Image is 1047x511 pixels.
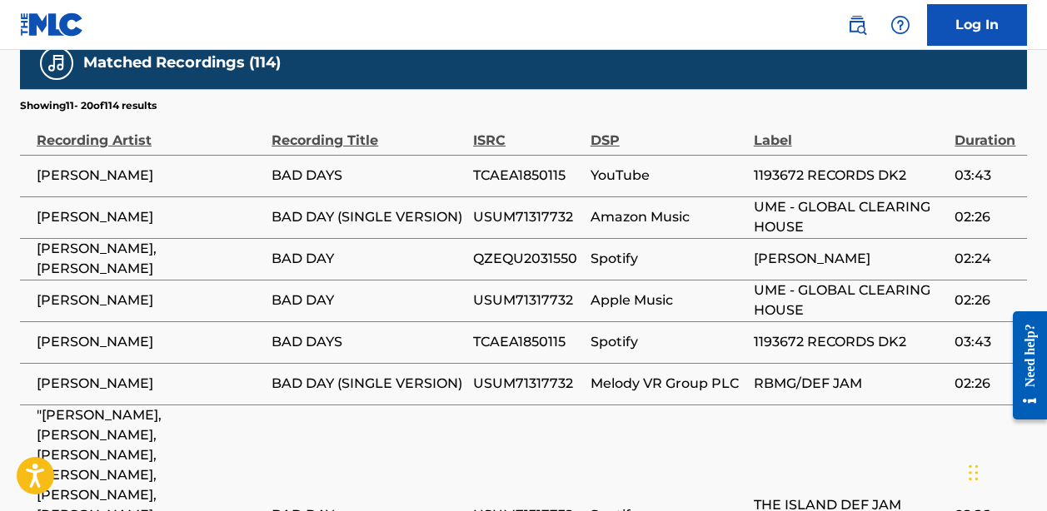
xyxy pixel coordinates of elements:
span: Spotify [591,249,745,269]
span: 03:43 [955,166,1019,186]
span: Melody VR Group PLC [591,374,745,394]
span: Spotify [591,332,745,352]
span: RBMG/DEF JAM [754,374,947,394]
span: USUM71317732 [473,290,582,310]
span: QZEQU2031550 [473,249,582,269]
img: MLC Logo [20,12,84,37]
p: Showing 11 - 20 of 114 results [20,98,157,113]
span: BAD DAY (SINGLE VERSION) [272,374,465,394]
span: BAD DAYS [272,166,465,186]
div: Recording Title [272,113,465,151]
div: Help [884,8,917,42]
div: Recording Artist [37,113,263,151]
iframe: Chat Widget [964,431,1047,511]
div: DSP [591,113,745,151]
span: 02:26 [955,290,1019,310]
span: Amazon Music [591,207,745,227]
img: search [847,15,867,35]
span: BAD DAY (SINGLE VERSION) [272,207,465,227]
h5: Matched Recordings (114) [83,53,281,72]
span: 02:26 [955,374,1019,394]
span: YouTube [591,166,745,186]
span: [PERSON_NAME] [37,207,263,227]
span: TCAEA1850115 [473,166,582,186]
span: [PERSON_NAME] [37,374,263,394]
span: [PERSON_NAME] [37,332,263,352]
div: ISRC [473,113,582,151]
a: Log In [927,4,1027,46]
span: UME - GLOBAL CLEARING HOUSE [754,280,947,320]
img: help [890,15,910,35]
img: Matched Recordings [47,53,67,73]
span: USUM71317732 [473,207,582,227]
span: 03:43 [955,332,1019,352]
iframe: Resource Center [1000,295,1047,437]
span: [PERSON_NAME] [37,290,263,310]
span: [PERSON_NAME] [754,249,947,269]
span: TCAEA1850115 [473,332,582,352]
span: Apple Music [591,290,745,310]
span: BAD DAYS [272,332,465,352]
div: Drag [969,448,979,498]
span: BAD DAY [272,249,465,269]
span: 02:26 [955,207,1019,227]
span: 02:24 [955,249,1019,269]
span: 1193672 RECORDS DK2 [754,166,947,186]
a: Public Search [840,8,874,42]
span: 1193672 RECORDS DK2 [754,332,947,352]
span: UME - GLOBAL CLEARING HOUSE [754,197,947,237]
div: Label [754,113,947,151]
span: [PERSON_NAME] [37,166,263,186]
span: BAD DAY [272,290,465,310]
span: [PERSON_NAME], [PERSON_NAME] [37,239,263,279]
span: USUM71317732 [473,374,582,394]
div: Duration [955,113,1019,151]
